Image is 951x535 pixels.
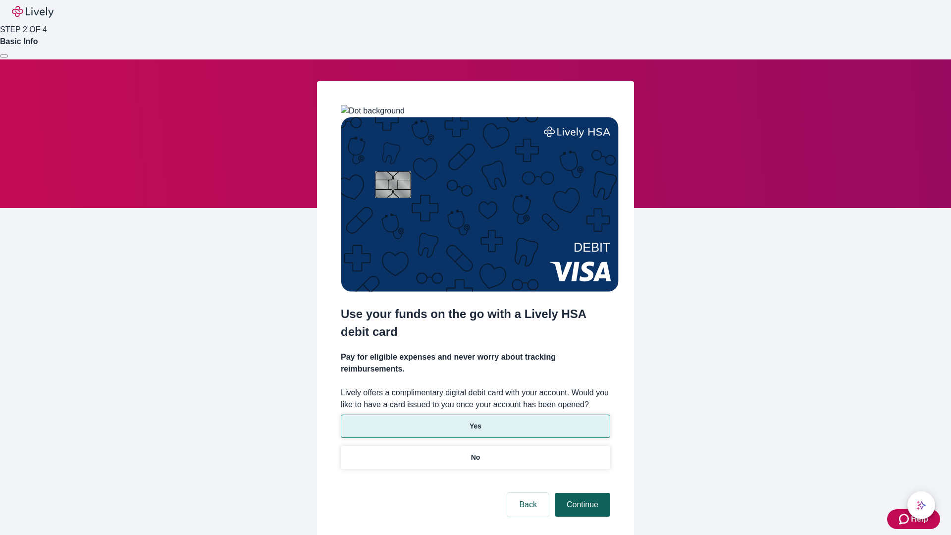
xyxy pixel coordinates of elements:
button: Back [507,493,549,517]
button: No [341,446,610,469]
img: Dot background [341,105,405,117]
span: Help [911,513,928,525]
p: No [471,452,480,463]
svg: Lively AI Assistant [916,500,926,510]
svg: Zendesk support icon [899,513,911,525]
button: Zendesk support iconHelp [887,509,940,529]
label: Lively offers a complimentary digital debit card with your account. Would you like to have a card... [341,387,610,411]
button: chat [907,491,935,519]
p: Yes [470,421,481,431]
button: Yes [341,415,610,438]
img: Lively [12,6,53,18]
h2: Use your funds on the go with a Lively HSA debit card [341,305,610,341]
img: Debit card [341,117,619,292]
h4: Pay for eligible expenses and never worry about tracking reimbursements. [341,351,610,375]
button: Continue [555,493,610,517]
